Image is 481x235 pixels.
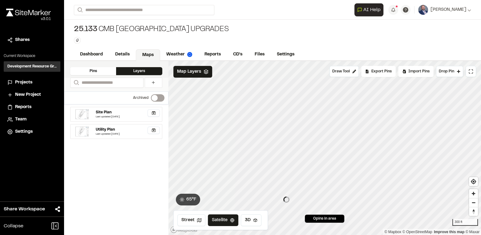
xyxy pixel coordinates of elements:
h3: Development Resource Group [7,64,57,69]
p: Current Workspace [4,53,60,59]
button: Draw Tool [329,66,359,77]
a: Utility PlanLast updated [DATE] [70,124,162,139]
img: file [75,109,89,119]
button: Find my location [469,177,478,186]
div: Utility Plan [96,127,115,132]
span: Settings [15,128,33,135]
a: Site PlanLast updated [DATE] [70,107,162,122]
span: AI Help [363,6,381,14]
div: Last updated [DATE] [96,115,159,119]
button: 3D [241,214,261,226]
img: precipai.png [187,52,192,57]
div: No pins available to export [361,66,396,77]
canvas: Map [168,61,481,235]
button: Open AI Assistant [354,3,383,16]
span: Map Layers [177,68,201,75]
a: New Project [7,91,57,98]
a: Mapbox logo [170,226,197,233]
span: Share Workspace [4,205,45,213]
a: CD's [227,49,249,60]
img: file [75,127,89,136]
a: Settings [271,49,301,60]
a: Projects [7,79,57,86]
a: Reports [198,49,227,60]
div: CMB [GEOGRAPHIC_DATA] Upgrades [74,25,228,34]
a: Team [7,116,57,123]
a: Details [109,49,136,60]
span: Drop Pin [439,69,454,74]
span: Import Pins [408,69,430,74]
button: Zoom out [469,198,478,207]
span: Team [15,116,26,123]
a: Maxar [465,230,479,234]
img: rebrand.png [6,9,51,16]
div: Import Pins into your project [398,66,434,77]
button: [PERSON_NAME] [418,5,471,15]
button: Search [74,5,85,15]
button: Edit Tags [74,37,81,44]
a: Maps [136,49,160,61]
span: Reports [15,104,31,111]
a: Weather [160,49,198,60]
a: Reports [7,104,57,111]
div: Oh geez...please don't... [6,16,51,22]
p: Archived [133,95,148,101]
div: Layers [116,67,162,75]
button: Archive Map Layer [148,109,160,117]
span: 25.133 [74,25,97,34]
button: Satellite [208,214,238,226]
span: [PERSON_NAME] [430,6,466,13]
button: Archive Map Layer [148,127,160,134]
a: Shares [7,37,57,43]
div: Open AI Assistant [354,3,386,16]
button: Street [177,214,205,226]
a: Map feedback [434,230,464,234]
button: Zoom in [469,189,478,198]
a: Mapbox [384,230,401,234]
a: OpenStreetMap [402,230,432,234]
span: 0 pins in area [313,216,336,221]
div: 300 ft [452,219,478,226]
button: 65°F [176,194,200,205]
button: Drop Pin [436,66,463,77]
button: Search [70,78,81,88]
div: Pins [70,67,116,75]
span: Shares [15,37,30,43]
a: Dashboard [74,49,109,60]
span: Draw Tool [332,69,350,74]
a: Settings [7,128,57,135]
span: Projects [15,79,32,86]
span: Collapse [4,222,23,230]
span: 65 ° F [186,196,196,203]
div: Site Plan [96,110,111,115]
span: Export Pins [371,69,392,74]
a: Files [249,49,271,60]
div: Last updated [DATE] [96,132,159,136]
span: New Project [15,91,41,98]
div: Map marker [281,197,289,203]
img: User [418,5,428,15]
button: Reset bearing to north [469,207,478,216]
